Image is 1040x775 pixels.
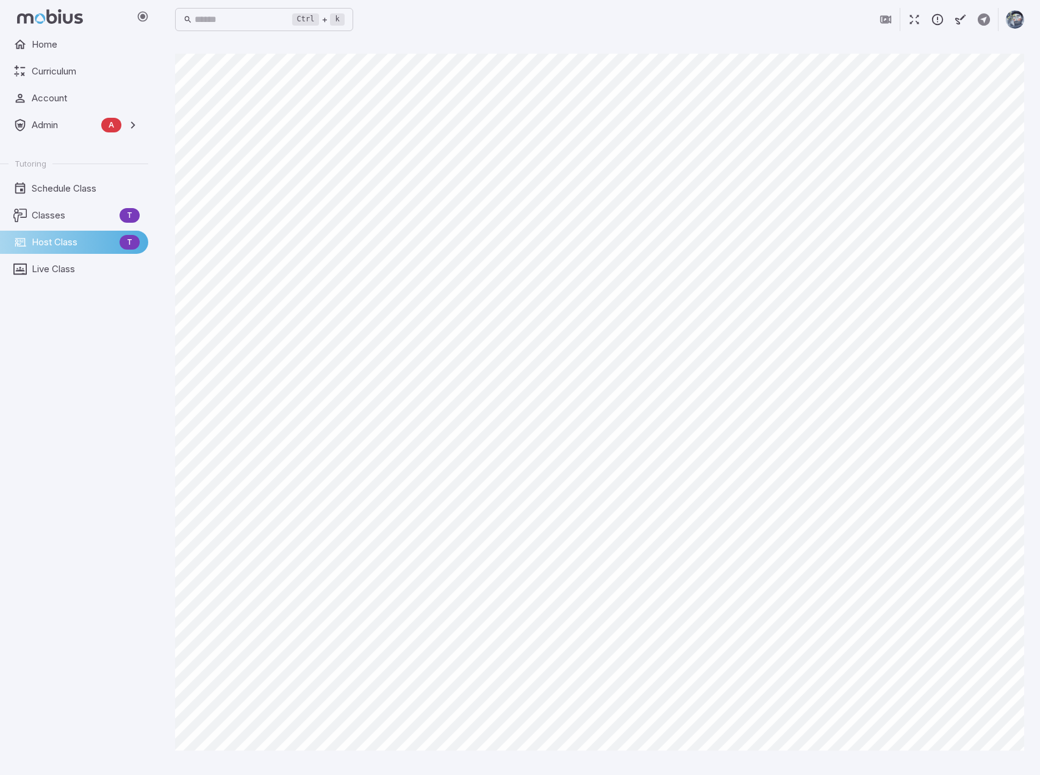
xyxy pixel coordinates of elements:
kbd: k [330,13,344,26]
span: Account [32,92,140,105]
span: Admin [32,118,96,132]
span: Classes [32,209,115,222]
kbd: Ctrl [292,13,320,26]
button: Report an Issue [926,8,949,31]
div: + [292,12,345,27]
button: Fullscreen Game [903,8,926,31]
span: Host Class [32,236,115,249]
span: Schedule Class [32,182,140,195]
span: T [120,209,140,222]
span: Curriculum [32,65,140,78]
button: Start Drawing on Questions [949,8,972,31]
span: Home [32,38,140,51]
span: Tutoring [15,158,46,169]
button: Join in Zoom Client [874,8,897,31]
span: Live Class [32,262,140,276]
img: andrew.jpg [1006,10,1024,29]
span: T [120,236,140,248]
button: Create Activity [972,8,995,31]
span: A [101,119,121,131]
